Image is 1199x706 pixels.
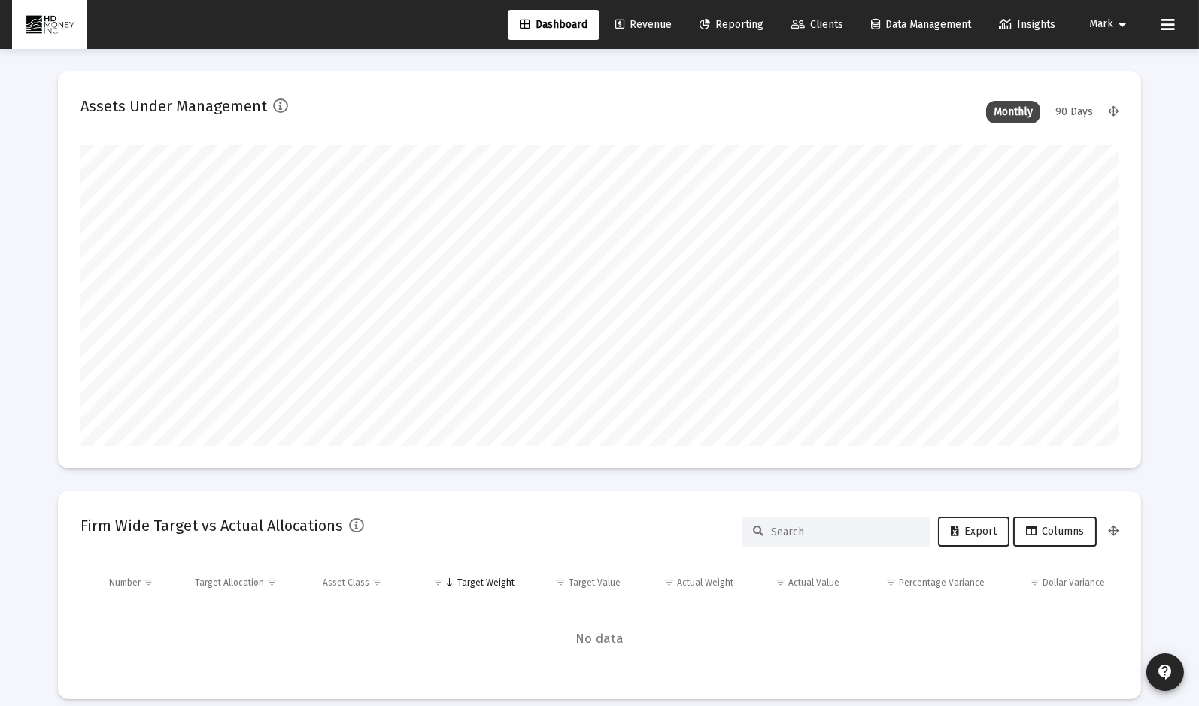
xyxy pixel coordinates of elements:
span: Export [951,525,997,538]
span: No data [80,631,1119,647]
h2: Assets Under Management [80,94,267,118]
a: Clients [779,10,855,40]
div: Monthly [986,101,1040,123]
a: Reporting [688,10,776,40]
span: Columns [1026,525,1084,538]
div: Number [109,577,141,589]
span: Show filter options for column 'Number' [143,577,154,588]
div: Target Weight [457,577,515,589]
td: Column Actual Value [744,565,850,601]
div: Target Value [569,577,621,589]
span: Reporting [700,18,763,31]
span: Mark [1089,18,1113,31]
a: Data Management [859,10,983,40]
div: Percentage Variance [899,577,985,589]
div: Actual Value [788,577,839,589]
span: Dashboard [520,18,587,31]
span: Insights [999,18,1055,31]
span: Show filter options for column 'Dollar Variance' [1029,577,1040,588]
mat-icon: contact_support [1156,663,1174,681]
a: Insights [987,10,1067,40]
td: Column Percentage Variance [850,565,994,601]
div: Actual Weight [677,577,733,589]
mat-icon: arrow_drop_down [1113,10,1131,40]
td: Column Target Allocation [184,565,313,601]
td: Column Actual Weight [631,565,744,601]
div: Dollar Variance [1043,577,1105,589]
td: Column Target Weight [412,565,525,601]
div: Target Allocation [195,577,264,589]
div: Asset Class [323,577,370,589]
button: Mark [1071,9,1149,39]
a: Dashboard [508,10,599,40]
span: Show filter options for column 'Percentage Variance' [885,577,897,588]
span: Show filter options for column 'Actual Weight' [663,577,675,588]
div: 90 Days [1048,101,1100,123]
img: Dashboard [23,10,76,40]
span: Show filter options for column 'Target Weight' [433,577,444,588]
button: Export [938,517,1009,547]
span: Revenue [615,18,672,31]
td: Column Target Value [525,565,631,601]
span: Clients [791,18,843,31]
span: Show filter options for column 'Target Value' [555,577,566,588]
span: Show filter options for column 'Actual Value' [775,577,786,588]
h2: Firm Wide Target vs Actual Allocations [80,514,343,538]
a: Revenue [603,10,684,40]
div: Data grid [80,565,1119,677]
span: Data Management [871,18,971,31]
input: Search [771,526,918,538]
button: Columns [1013,517,1097,547]
span: Show filter options for column 'Target Allocation' [266,577,278,588]
span: Show filter options for column 'Asset Class' [372,577,384,588]
td: Column Number [99,565,184,601]
td: Column Asset Class [313,565,413,601]
td: Column Dollar Variance [995,565,1119,601]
